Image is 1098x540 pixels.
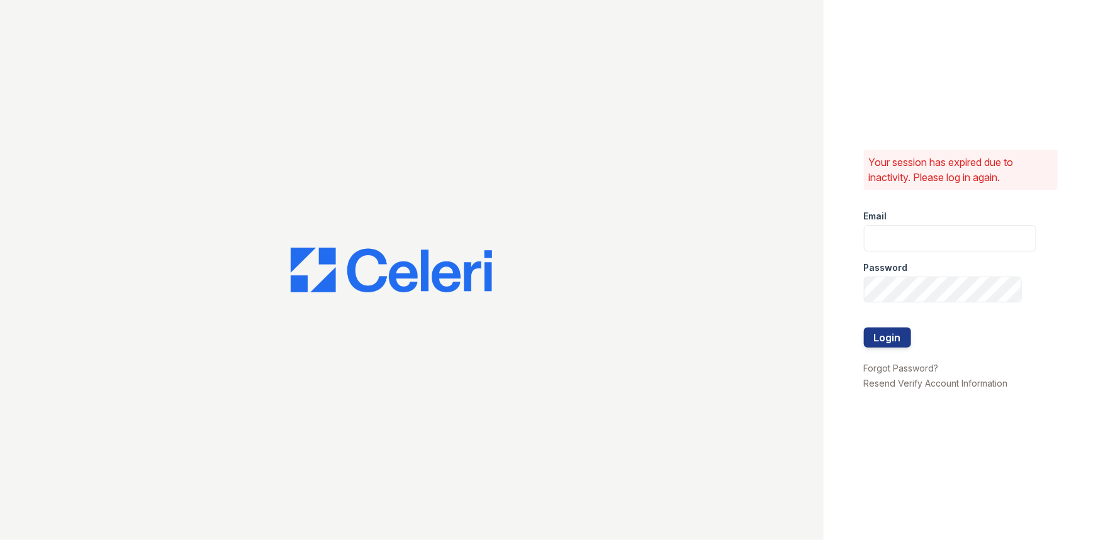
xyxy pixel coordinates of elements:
a: Resend Verify Account Information [864,378,1008,388]
label: Password [864,262,908,274]
label: Email [864,210,887,223]
img: CE_Logo_Blue-a8612792a0a2168367f1c8372b55b34899dd931a85d93a1a3d3e32e68fde9ad4.png [291,248,492,293]
button: Login [864,328,911,348]
p: Your session has expired due to inactivity. Please log in again. [869,155,1053,185]
a: Forgot Password? [864,363,939,373]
